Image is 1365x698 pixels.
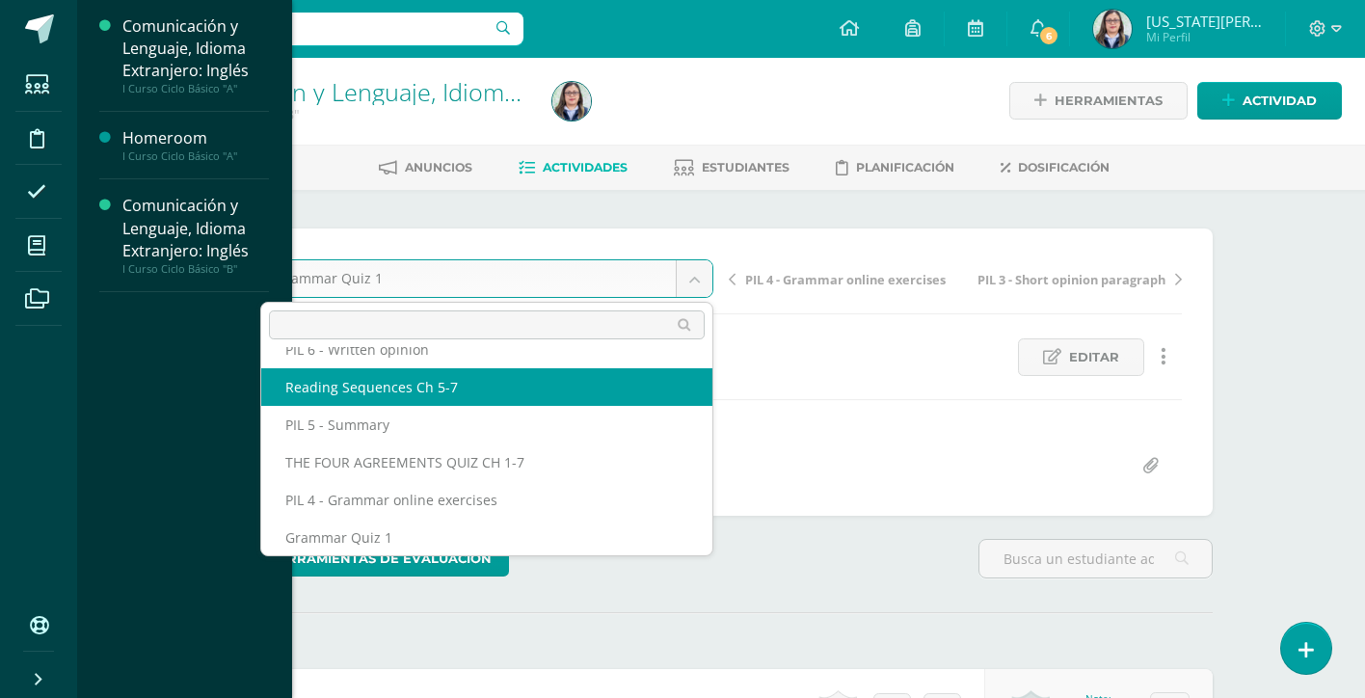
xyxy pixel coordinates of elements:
div: PIL 5 - Summary [261,406,712,443]
div: PIL 6 - Written opinion [261,331,712,368]
div: THE FOUR AGREEMENTS QUIZ CH 1-7 [261,443,712,481]
div: Reading Sequences Ch 5-7 [261,368,712,406]
div: Grammar Quiz 1 [261,519,712,556]
div: PIL 4 - Grammar online exercises [261,481,712,519]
